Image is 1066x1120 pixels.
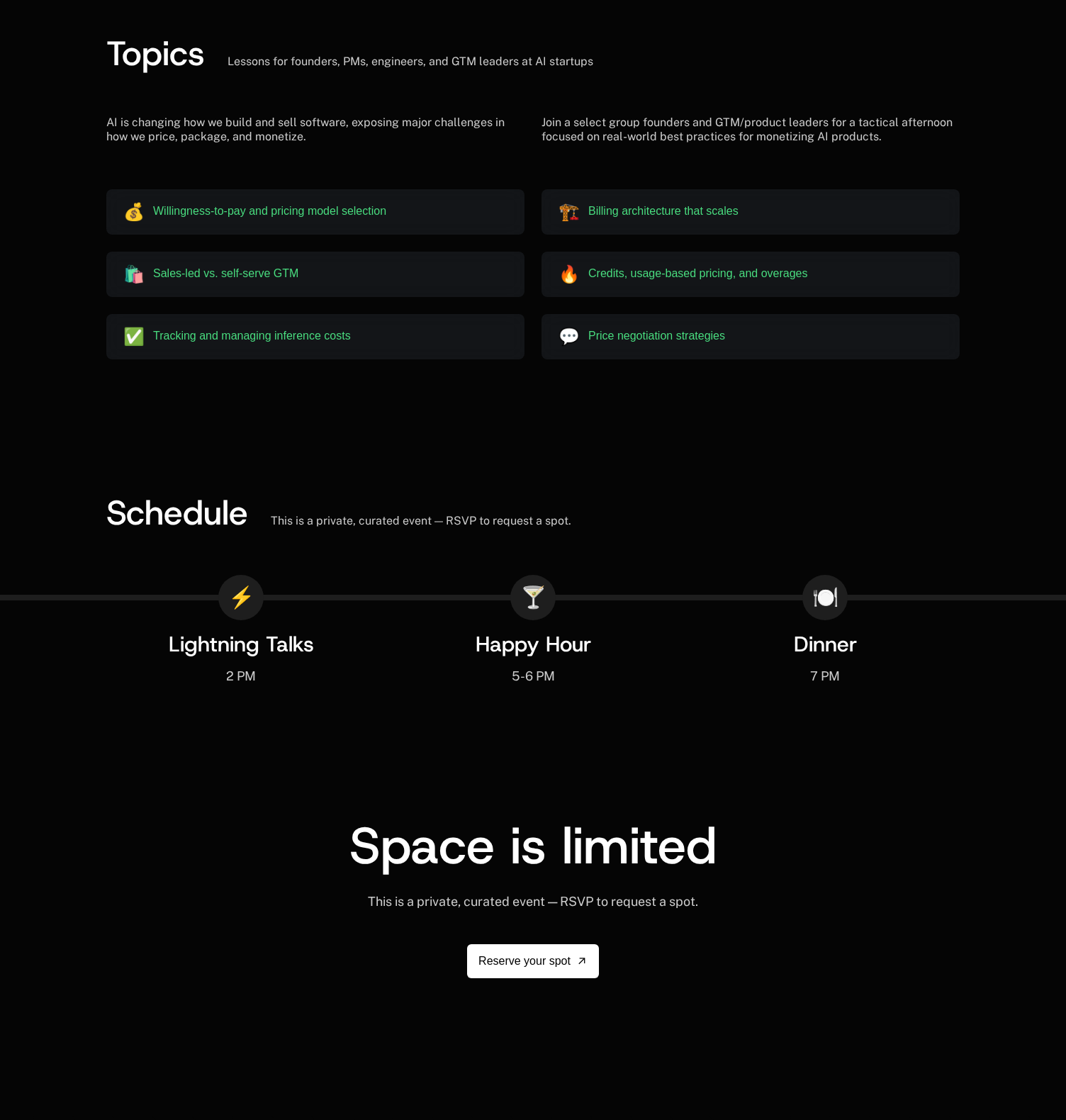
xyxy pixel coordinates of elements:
a: Reserve your spot [467,944,599,978]
div: AI is changing how we build and sell software, exposing major challenges in how we price, package... [106,116,524,144]
span: Dinner [794,630,857,658]
span: Credits, usage-based pricing, and overages [588,267,808,280]
span: ✅ [123,325,145,348]
span: Sales-led vs. self-serve GTM [153,267,298,280]
div: This is a private, curated event — RSVP to request a spot. [271,514,571,528]
span: Happy Hour [476,630,591,658]
span: 🔥 [559,263,580,286]
span: Tracking and managing inference costs [153,330,351,342]
div: 7 PM [810,668,840,685]
span: Billing architecture that scales [588,205,739,218]
span: Space is limited [349,812,717,880]
div: 🍸 [510,575,556,620]
span: Schedule [106,490,248,535]
span: 💬 [559,325,580,348]
span: Willingness-to-pay and pricing model selection [153,205,386,218]
div: This is a private, curated event — RSVP to request a spot. [368,894,698,910]
div: 5-6 PM [512,668,555,685]
div: Lessons for founders, PMs, engineers, and GTM leaders at AI startups [228,55,593,69]
div: 🍽️ [802,575,848,620]
div: ⚡ [218,575,264,620]
span: Lightning Talks [169,630,314,658]
div: 2 PM [226,668,256,685]
span: 🏗️ [559,201,580,223]
span: 💰 [123,201,145,223]
span: 🛍️ [123,263,145,286]
div: Join a select group founders and GTM/product leaders for a tactical afternoon focused on real-wor... [542,116,960,144]
span: Price negotiation strategies [588,330,725,342]
span: Topics [106,30,205,76]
